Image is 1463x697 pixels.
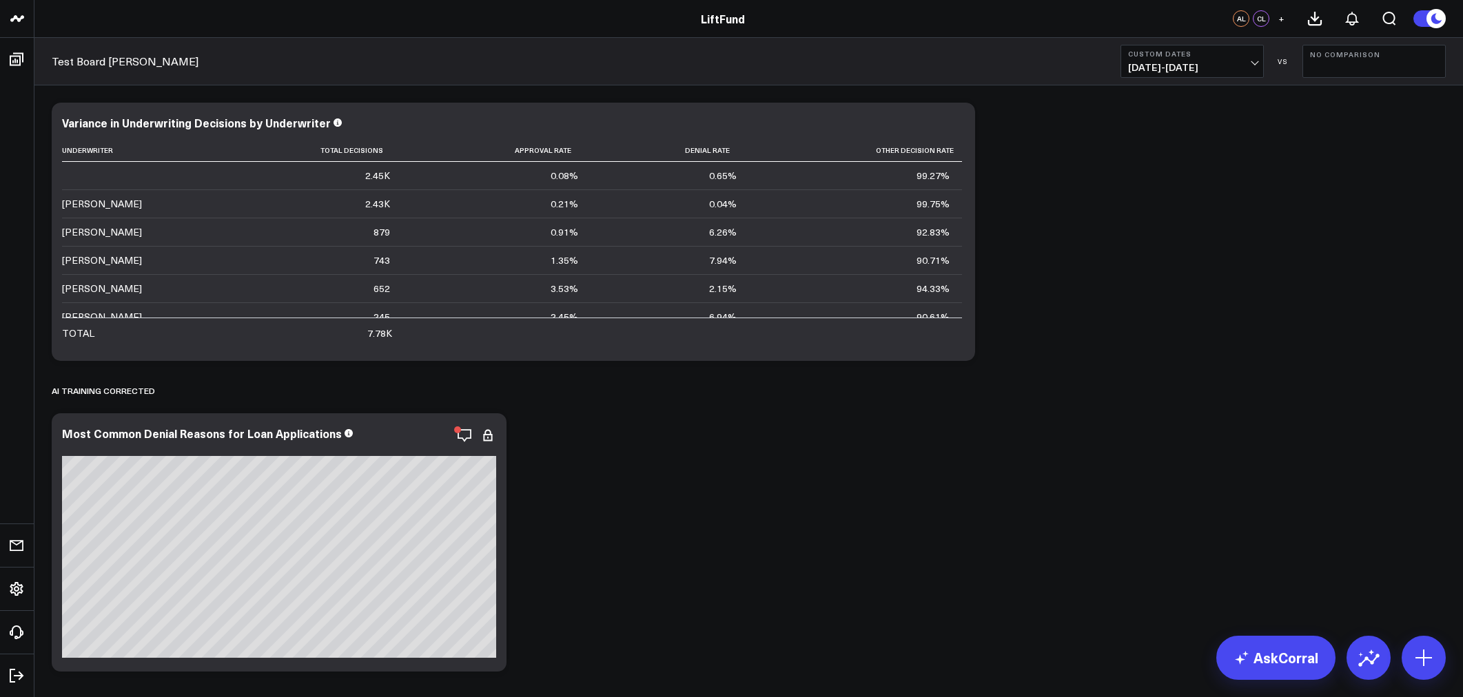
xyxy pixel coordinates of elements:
[1278,14,1285,23] span: +
[551,197,578,211] div: 0.21%
[402,139,590,162] th: Approval Rate
[52,54,198,69] a: Test Board [PERSON_NAME]
[709,225,737,239] div: 6.26%
[917,169,950,183] div: 99.27%
[1302,45,1446,78] button: No Comparison
[374,225,390,239] div: 879
[62,139,200,162] th: Underwriter
[917,282,950,295] div: 94.33%
[701,11,745,26] a: LiftFund
[551,225,578,239] div: 0.91%
[1128,50,1256,58] b: Custom Dates
[62,225,142,239] div: [PERSON_NAME]
[1216,636,1336,680] a: AskCorral
[365,169,390,183] div: 2.45K
[1128,62,1256,73] span: [DATE] - [DATE]
[62,197,142,211] div: [PERSON_NAME]
[709,282,737,295] div: 2.15%
[62,282,142,295] div: [PERSON_NAME]
[917,253,950,267] div: 90.71%
[1310,50,1438,59] b: No Comparison
[591,139,749,162] th: Denial Rate
[1273,10,1289,27] button: +
[551,169,578,183] div: 0.08%
[1253,10,1269,27] div: CL
[749,139,962,162] th: Other Decision Rate
[365,197,390,211] div: 2.43K
[62,426,342,441] div: Most Common Denial Reasons for Loan Applications
[374,253,390,267] div: 743
[551,253,578,267] div: 1.35%
[709,310,737,324] div: 6.94%
[62,310,142,324] div: [PERSON_NAME]
[374,310,390,324] div: 245
[551,282,578,295] div: 3.53%
[917,310,950,324] div: 90.61%
[52,375,155,406] div: AI Training Corrected
[709,169,737,183] div: 0.65%
[1233,10,1249,27] div: AL
[374,282,390,295] div: 652
[62,253,142,267] div: [PERSON_NAME]
[551,310,578,324] div: 2.45%
[917,225,950,239] div: 92.83%
[709,253,737,267] div: 7.94%
[367,326,392,340] div: 7.78K
[200,139,402,162] th: Total Decisions
[62,326,94,340] div: TOTAL
[709,197,737,211] div: 0.04%
[62,115,331,130] div: Variance in Underwriting Decisions by Underwriter
[917,197,950,211] div: 99.75%
[1121,45,1264,78] button: Custom Dates[DATE]-[DATE]
[1271,57,1296,65] div: VS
